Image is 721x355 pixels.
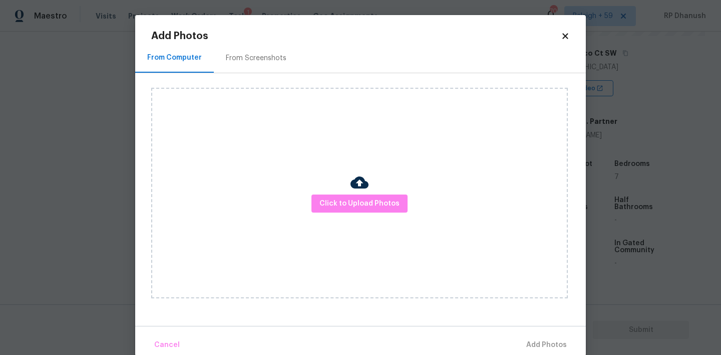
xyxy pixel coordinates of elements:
span: Click to Upload Photos [319,198,400,210]
div: From Computer [147,53,202,63]
button: Click to Upload Photos [311,195,408,213]
div: From Screenshots [226,53,286,63]
img: Cloud Upload Icon [350,173,369,192]
h2: Add Photos [151,31,561,41]
span: Cancel [154,339,180,351]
